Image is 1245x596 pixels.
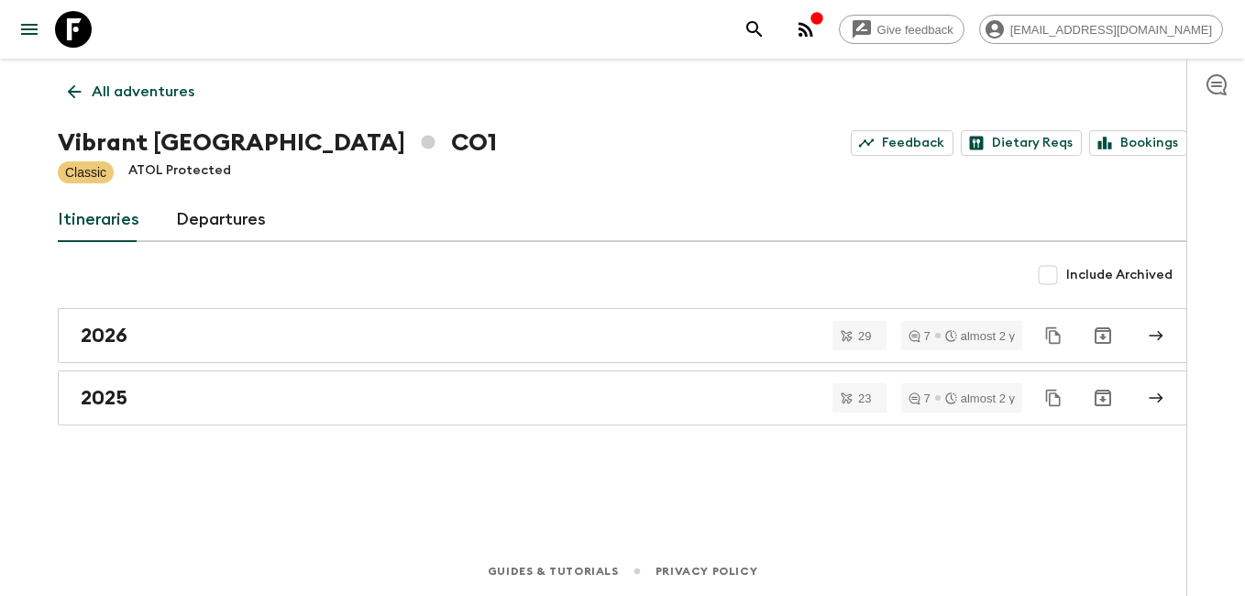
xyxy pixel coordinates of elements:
div: [EMAIL_ADDRESS][DOMAIN_NAME] [979,15,1223,44]
a: Departures [176,198,266,242]
span: Give feedback [867,23,964,37]
span: Include Archived [1066,266,1173,284]
div: 7 [909,392,931,404]
p: ATOL Protected [128,161,231,183]
span: 29 [847,330,882,342]
button: search adventures [736,11,773,48]
a: Guides & Tutorials [488,561,619,581]
a: Dietary Reqs [961,130,1082,156]
div: 7 [909,330,931,342]
button: Duplicate [1037,319,1070,352]
p: Classic [65,163,106,182]
a: Privacy Policy [656,561,757,581]
a: All adventures [58,73,204,110]
button: Archive [1085,317,1121,354]
h2: 2026 [81,324,127,348]
button: Duplicate [1037,381,1070,414]
a: Give feedback [839,15,964,44]
a: 2026 [58,308,1187,363]
div: almost 2 y [945,392,1015,404]
p: All adventures [92,81,194,103]
button: menu [11,11,48,48]
span: 23 [847,392,882,404]
div: almost 2 y [945,330,1015,342]
a: Feedback [851,130,953,156]
a: 2025 [58,370,1187,425]
button: Archive [1085,380,1121,416]
a: Itineraries [58,198,139,242]
h2: 2025 [81,386,127,410]
h1: Vibrant [GEOGRAPHIC_DATA] CO1 [58,125,497,161]
a: Bookings [1089,130,1187,156]
span: [EMAIL_ADDRESS][DOMAIN_NAME] [1000,23,1222,37]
